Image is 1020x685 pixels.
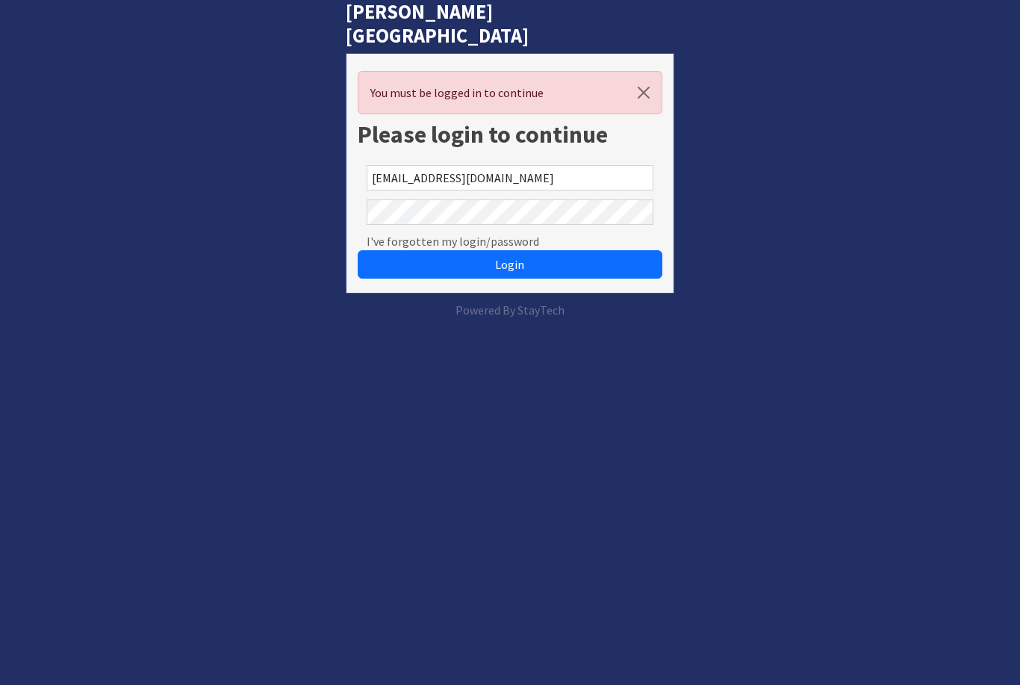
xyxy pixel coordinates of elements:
h1: Please login to continue [358,120,662,149]
input: Email [367,165,653,190]
p: Powered By StayTech [346,301,674,319]
a: I've forgotten my login/password [367,232,539,250]
span: Login [495,257,524,272]
button: Login [358,250,662,279]
div: You must be logged in to continue [358,71,662,114]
